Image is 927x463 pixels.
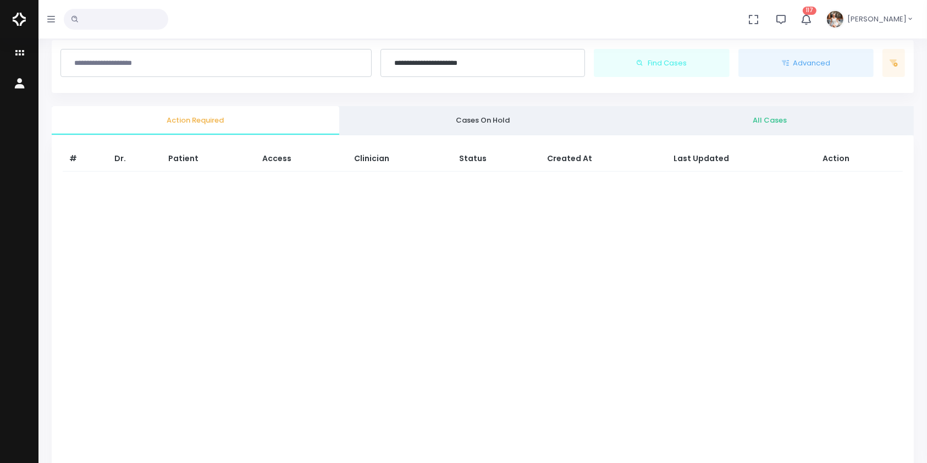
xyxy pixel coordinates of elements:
button: Advanced [738,49,874,78]
th: Created At [540,146,667,172]
th: Dr. [108,146,162,172]
span: 117 [803,7,816,15]
th: Patient [162,146,256,172]
th: Status [453,146,540,172]
img: Logo Horizontal [13,8,26,31]
span: Action Required [60,115,330,126]
th: Access [256,146,347,172]
span: All Cases [635,115,905,126]
th: Clinician [347,146,453,172]
img: Header Avatar [825,9,845,29]
span: [PERSON_NAME] [847,14,907,25]
button: Find Cases [594,49,730,78]
th: # [63,146,108,172]
th: Action [816,146,903,172]
th: Last Updated [667,146,816,172]
span: Cases On Hold [348,115,618,126]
